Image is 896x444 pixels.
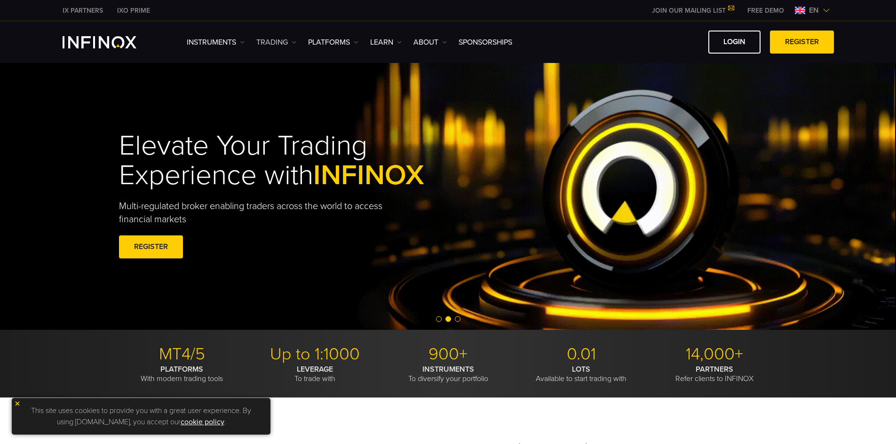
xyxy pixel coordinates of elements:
p: To diversify your portfolio [385,365,511,383]
a: Instruments [187,37,245,48]
a: LOGIN [708,31,761,54]
span: Go to slide 1 [436,316,442,322]
a: INFINOX Logo [63,36,159,48]
a: TRADING [256,37,296,48]
a: REGISTER [770,31,834,54]
p: Multi-regulated broker enabling traders across the world to access financial markets [119,200,398,226]
span: INFINOX [313,158,424,192]
p: With modern trading tools [119,365,245,383]
p: 900+ [385,344,511,365]
a: INFINOX [110,6,157,16]
p: MT4/5 [119,344,245,365]
span: en [805,5,823,16]
p: To trade with [252,365,378,383]
p: Refer clients to INFINOX [651,365,777,383]
p: Up to 1:1000 [252,344,378,365]
strong: PLATFORMS [160,365,203,374]
p: Available to start trading with [518,365,644,383]
p: This site uses cookies to provide you with a great user experience. By using [DOMAIN_NAME], you a... [16,403,266,430]
span: Go to slide 2 [445,316,451,322]
img: yellow close icon [14,400,21,407]
strong: PARTNERS [696,365,733,374]
p: 0.01 [518,344,644,365]
a: INFINOX [56,6,110,16]
a: Learn [370,37,402,48]
strong: INSTRUMENTS [422,365,474,374]
a: cookie policy [181,417,224,427]
a: PLATFORMS [308,37,358,48]
p: 14,000+ [651,344,777,365]
a: ABOUT [413,37,447,48]
a: SPONSORSHIPS [459,37,512,48]
h1: Elevate Your Trading Experience with [119,131,468,190]
a: JOIN OUR MAILING LIST [645,7,740,15]
a: REGISTER [119,235,183,258]
a: INFINOX MENU [740,6,791,16]
strong: LEVERAGE [297,365,333,374]
span: Go to slide 3 [455,316,460,322]
strong: LOTS [572,365,590,374]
